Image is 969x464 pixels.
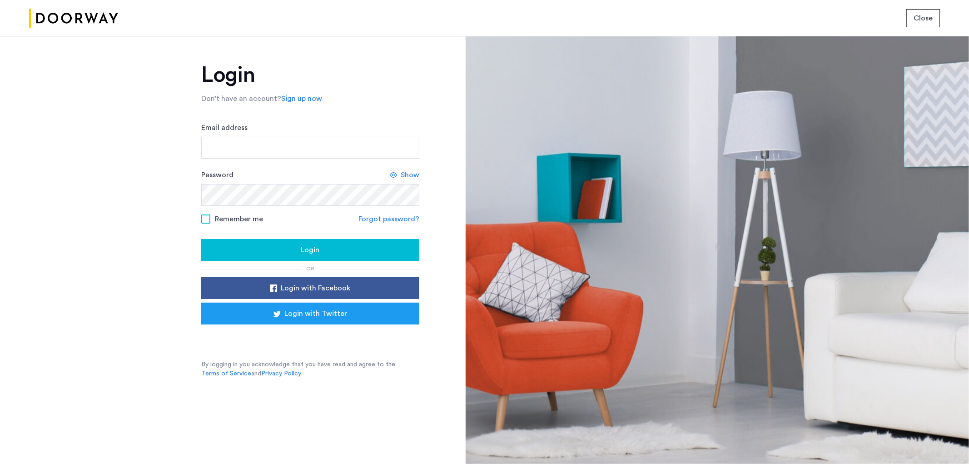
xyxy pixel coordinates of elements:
[29,1,118,35] img: logo
[201,95,281,102] span: Don’t have an account?
[401,170,419,180] span: Show
[301,244,319,255] span: Login
[914,13,933,24] span: Close
[358,214,419,225] a: Forgot password?
[215,327,406,347] iframe: Sign in with Google Button
[306,266,314,271] span: or
[201,303,419,324] button: button
[201,277,419,299] button: button
[215,214,263,225] span: Remember me
[284,308,347,319] span: Login with Twitter
[906,9,940,27] button: button
[281,93,322,104] a: Sign up now
[201,369,251,378] a: Terms of Service
[201,122,248,133] label: Email address
[261,369,301,378] a: Privacy Policy
[201,64,419,86] h1: Login
[281,283,350,294] span: Login with Facebook
[201,239,419,261] button: button
[201,360,419,378] p: By logging in you acknowledge that you have read and agree to the and .
[201,170,234,180] label: Password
